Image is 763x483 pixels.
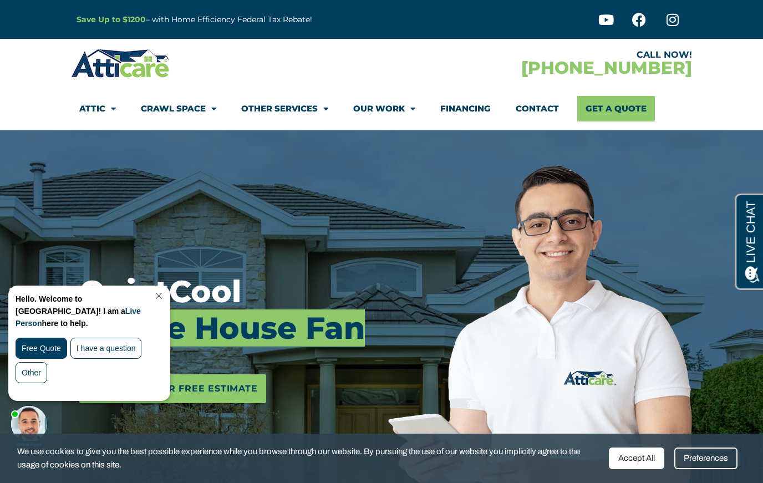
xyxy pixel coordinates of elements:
div: Accept All [609,448,664,469]
span: We use cookies to give you the best possible experience while you browse through our website. By ... [17,445,601,472]
h3: QuietCool [79,273,380,347]
span: Opens a chat window [27,9,89,23]
a: Our Work [353,96,415,121]
a: Attic [79,96,116,121]
a: Crawl Space [141,96,216,121]
p: – with Home Efficiency Federal Tax Rebate! [77,13,436,26]
a: Save Up to $1200 [77,14,146,24]
a: Financing [440,96,491,121]
mark: Whole House Fan [79,309,365,347]
a: Contact [516,96,559,121]
a: Other Services [241,96,328,121]
a: Get A Quote [577,96,655,121]
nav: Menu [79,96,684,121]
div: CALL NOW! [381,50,692,59]
div: Preferences [674,448,737,469]
iframe: Chat Invitation [6,283,183,450]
